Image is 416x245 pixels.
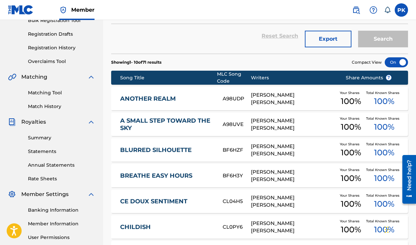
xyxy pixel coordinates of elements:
a: User Permissions [28,234,95,241]
a: Registration Drafts [28,31,95,38]
span: 100 % [341,147,361,159]
span: 100 % [374,147,394,159]
span: Total Known Shares [366,90,402,95]
a: BLURRED SILHOUETTE [120,146,214,154]
span: Your Shares [340,193,362,198]
span: Matching [21,73,47,81]
img: Member Settings [8,190,16,198]
div: [PERSON_NAME] [PERSON_NAME] [251,168,335,183]
a: Overclaims Tool [28,58,95,65]
img: help [369,6,377,14]
span: Total Known Shares [366,219,402,224]
iframe: Chat Widget [383,213,416,245]
div: Glisser [385,220,389,240]
div: Notifications [384,7,391,13]
div: CL0PY6 [223,223,251,231]
a: Summary [28,134,95,141]
span: 100 % [341,224,361,236]
span: Your Shares [340,142,362,147]
img: expand [87,190,95,198]
img: search [352,6,360,14]
span: Your Shares [340,167,362,172]
div: [PERSON_NAME] [PERSON_NAME] [251,117,335,132]
span: 100 % [341,172,361,184]
span: Your Shares [340,90,362,95]
button: Export [305,31,351,47]
span: 100 % [341,198,361,210]
span: Member Settings [21,190,69,198]
img: Royalties [8,118,16,126]
a: Public Search [349,3,363,17]
div: [PERSON_NAME] [PERSON_NAME] [251,91,335,106]
span: Share Amounts [346,74,392,81]
a: Match History [28,103,95,110]
span: Total Known Shares [366,142,402,147]
span: 100 % [374,198,394,210]
a: Member Information [28,220,95,227]
a: Rate Sheets [28,175,95,182]
div: User Menu [395,3,408,17]
span: 100 % [374,121,394,133]
span: 100 % [374,224,394,236]
a: Annual Statements [28,162,95,169]
img: expand [87,73,95,81]
span: Royalties [21,118,46,126]
span: Member [71,6,95,14]
img: Top Rightsholder [59,6,67,14]
span: Your Shares [340,219,362,224]
span: 100 % [374,95,394,107]
span: Total Known Shares [366,193,402,198]
span: Compact View [352,59,382,65]
a: CE DOUX SENTIMENT [120,198,214,205]
span: 100 % [374,172,394,184]
span: 100 % [341,95,361,107]
a: Bulk Registration Tool [28,17,95,24]
div: A98UVE [223,121,251,128]
span: Your Shares [340,116,362,121]
span: Total Known Shares [366,167,402,172]
a: Matching Tool [28,89,95,96]
a: Registration History [28,44,95,51]
div: MLC Song Code [217,71,251,85]
div: CL04H5 [223,198,251,205]
div: BF6HZF [223,146,251,154]
div: Writers [251,74,335,81]
div: Song Title [120,74,217,81]
div: [PERSON_NAME] [PERSON_NAME] [251,143,335,158]
a: Statements [28,148,95,155]
div: [PERSON_NAME] [PERSON_NAME] [251,220,335,235]
a: CHILDISH [120,223,214,231]
iframe: Resource Center [397,152,416,207]
div: BF6H3Y [223,172,251,180]
span: Total Known Shares [366,116,402,121]
a: ANOTHER REALM [120,95,214,103]
div: [PERSON_NAME] [PERSON_NAME] [251,194,335,209]
img: expand [87,118,95,126]
span: ? [386,75,391,80]
p: Showing 1 - 10 of 71 results [111,59,161,65]
a: BREATHE EASY HOURS [120,172,214,180]
div: Widget de chat [383,213,416,245]
span: 100 % [341,121,361,133]
div: Help [367,3,380,17]
div: A98UDP [223,95,251,103]
a: Banking Information [28,207,95,214]
a: A SMALL STEP TOWARD THE SKY [120,117,214,132]
img: Matching [8,73,16,81]
img: MLC Logo [8,5,34,15]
